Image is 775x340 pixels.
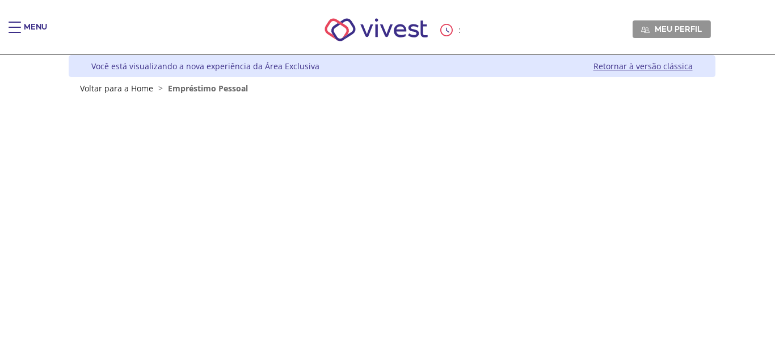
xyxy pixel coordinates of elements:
[155,83,166,94] span: >
[60,55,715,340] div: Vivest
[168,83,248,94] span: Empréstimo Pessoal
[633,20,711,37] a: Meu perfil
[80,83,153,94] a: Voltar para a Home
[24,22,47,44] div: Menu
[655,24,702,34] span: Meu perfil
[593,61,693,72] a: Retornar à versão clássica
[91,61,319,72] div: Você está visualizando a nova experiência da Área Exclusiva
[641,26,650,34] img: Meu perfil
[312,6,441,54] img: Vivest
[440,24,463,36] div: :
